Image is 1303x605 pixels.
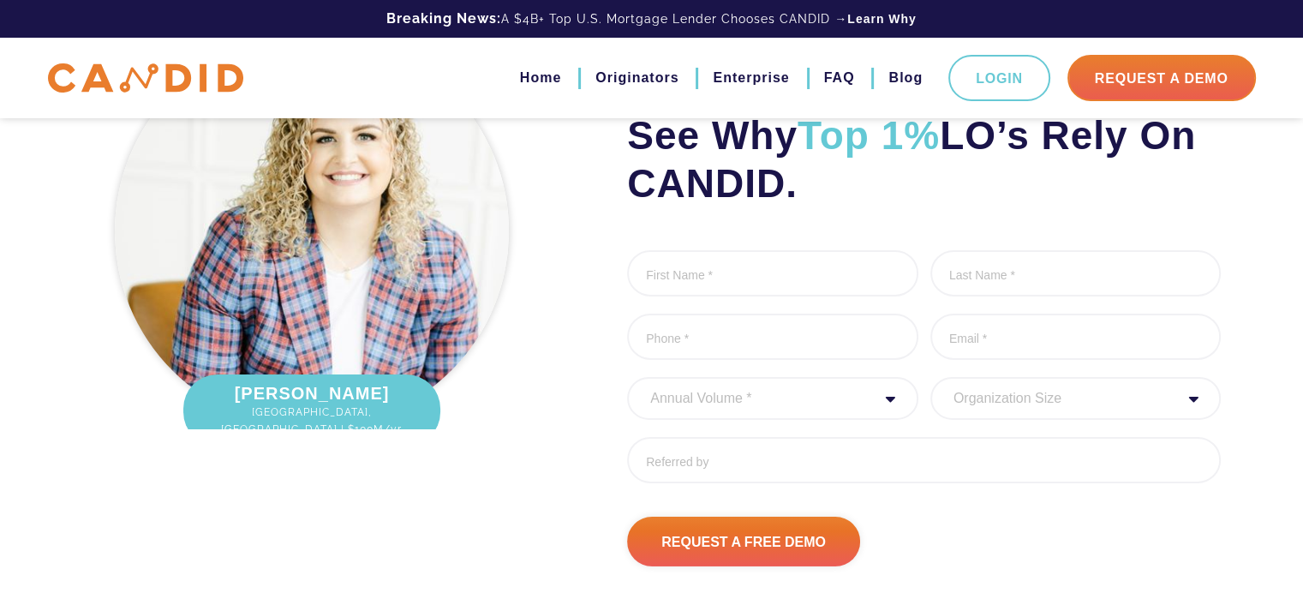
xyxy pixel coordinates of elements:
input: Phone * [627,314,918,360]
a: Login [948,55,1050,101]
input: First Name * [627,250,918,297]
b: Breaking News: [386,10,501,27]
span: [GEOGRAPHIC_DATA], [GEOGRAPHIC_DATA] | $100M/yr. [200,404,423,438]
span: Top 1% [798,113,940,158]
input: Referred by [627,437,1221,483]
h2: See Why LO’s Rely On CANDID. [627,111,1221,207]
img: CANDID APP [48,63,243,93]
a: Learn Why [847,10,917,27]
a: Blog [888,63,923,93]
a: FAQ [824,63,855,93]
a: Originators [595,63,678,93]
input: Last Name * [930,250,1222,297]
a: Enterprise [713,63,789,93]
input: Email * [930,314,1222,360]
a: Home [520,63,561,93]
input: Request A Free Demo [627,517,860,566]
a: Request A Demo [1067,55,1256,101]
div: [PERSON_NAME] [183,374,440,446]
